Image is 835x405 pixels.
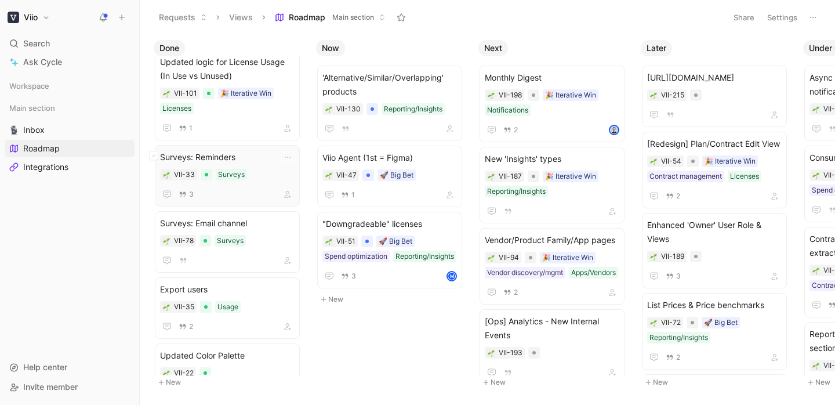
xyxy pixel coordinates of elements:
[5,140,135,157] a: Roadmap
[650,254,657,261] img: 🌱
[7,123,21,137] button: 🎙️
[155,50,300,140] a: Updated logic for License Usage (In Use vs Unused)🎉 Iterative WinLicenses1
[650,158,657,165] img: 🌱
[23,161,68,173] span: Integrations
[642,213,787,288] a: Enhanced 'Owner' User Role & Views3
[485,71,619,85] span: Monthly Digest
[812,172,819,179] img: 🌱
[322,151,457,165] span: Viio Agent (1st = Figma)
[155,211,300,273] a: Surveys: Email channelSurveys
[8,12,19,23] img: Viio
[641,40,672,56] button: Later
[217,235,244,247] div: Surveys
[480,147,625,223] a: New 'Insights' types🎉 Iterative WinReporting/Insights
[480,309,625,385] a: [Ops] Analytics - New Internal Events
[812,171,820,179] button: 🌱
[162,89,170,97] div: 🌱
[812,363,819,370] img: 🌱
[474,35,636,395] div: NextNew
[488,92,495,99] img: 🌱
[487,91,495,99] div: 🌱
[317,66,462,141] a: 'Alternative/Similar/Overlapping' productsReporting/Insights
[160,216,295,230] span: Surveys: Email channel
[160,150,295,164] span: Surveys: Reminders
[478,40,508,56] button: Next
[661,89,684,101] div: VII-215
[176,188,196,201] button: 3
[487,254,495,262] button: 🌱
[488,350,495,357] img: 🌱
[649,171,722,182] div: Contract management
[487,172,495,180] button: 🌱
[154,375,307,389] button: New
[162,171,170,179] button: 🌱
[663,190,682,202] button: 2
[23,37,50,50] span: Search
[647,218,782,246] span: Enhanced 'Owner' User Role & Views
[647,137,782,151] span: [Redesign] Plan/Contract Edit View
[336,103,361,115] div: VII-130
[501,286,520,299] button: 2
[542,252,593,263] div: 🎉 Iterative Win
[636,35,798,395] div: LaterNew
[487,267,563,279] div: Vendor discovery/mgmt
[812,266,820,274] button: 🌱
[289,12,325,23] span: Roadmap
[155,145,300,207] a: Surveys: RemindersSurveys3
[322,42,339,54] span: Now
[649,157,658,165] button: 🌱
[5,378,135,396] div: Invite member
[478,375,631,389] button: New
[649,319,658,327] button: 🌱
[514,289,518,296] span: 2
[487,349,495,357] button: 🌱
[332,12,374,23] span: Main section
[162,369,170,377] button: 🌱
[149,35,311,395] div: DoneNew
[676,193,680,200] span: 2
[499,171,522,182] div: VII-187
[322,71,457,99] span: 'Alternative/Similar/Overlapping' products
[649,91,658,99] button: 🌱
[484,42,502,54] span: Next
[162,303,170,311] div: 🌱
[217,301,238,313] div: Usage
[571,267,616,279] div: Apps/Vendors
[23,143,60,154] span: Roadmap
[812,361,820,370] div: 🌱
[23,124,45,136] span: Inbox
[485,314,619,342] span: [Ops] Analytics - New Internal Events
[395,251,454,262] div: Reporting/Insights
[351,273,356,280] span: 3
[487,186,546,197] div: Reporting/Insights
[5,35,135,52] div: Search
[322,217,457,231] span: "Downgradeable" licenses
[5,77,135,95] div: Workspace
[448,272,456,280] div: M
[325,238,332,245] img: 🌱
[325,105,333,113] div: 🌱
[154,9,212,26] button: Requests
[379,236,412,247] div: 🚀 Big Bet
[812,106,819,113] img: 🌱
[160,349,295,363] span: Updated Color Palette
[650,92,657,99] img: 🌱
[705,156,756,167] div: 🎉 Iterative Win
[545,89,596,101] div: 🎉 Iterative Win
[488,255,495,262] img: 🌱
[325,171,333,179] button: 🌱
[649,252,658,261] div: 🌱
[676,354,680,361] span: 2
[162,237,170,245] button: 🌱
[647,42,666,54] span: Later
[642,132,787,208] a: [Redesign] Plan/Contract Edit View🎉 Iterative WinContract managementLicenses2
[812,105,820,113] button: 🌱
[24,12,38,23] h1: Viio
[339,189,357,201] button: 1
